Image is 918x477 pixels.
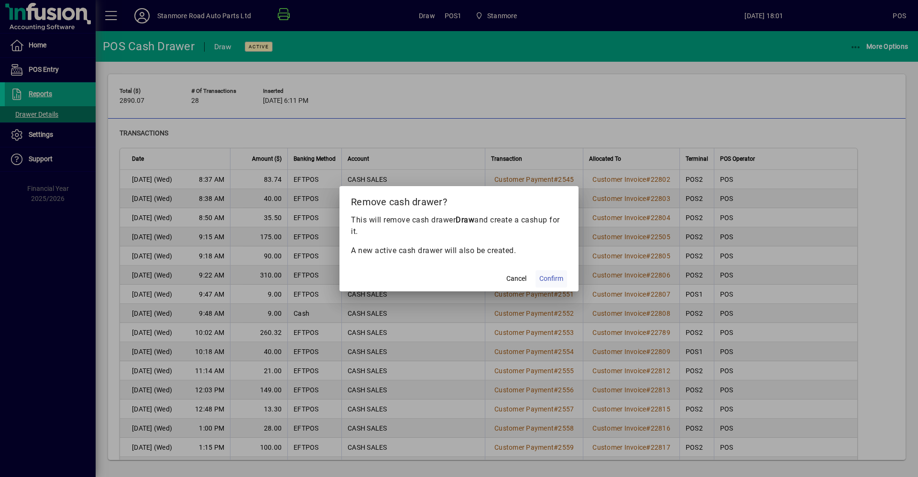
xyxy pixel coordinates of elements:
[351,214,567,237] p: This will remove cash drawer and create a cashup for it.
[501,270,532,288] button: Cancel
[456,215,474,224] b: Draw
[339,186,579,214] h2: Remove cash drawer?
[535,270,567,288] button: Confirm
[539,274,563,284] span: Confirm
[506,274,526,284] span: Cancel
[351,245,567,256] p: A new active cash drawer will also be created.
